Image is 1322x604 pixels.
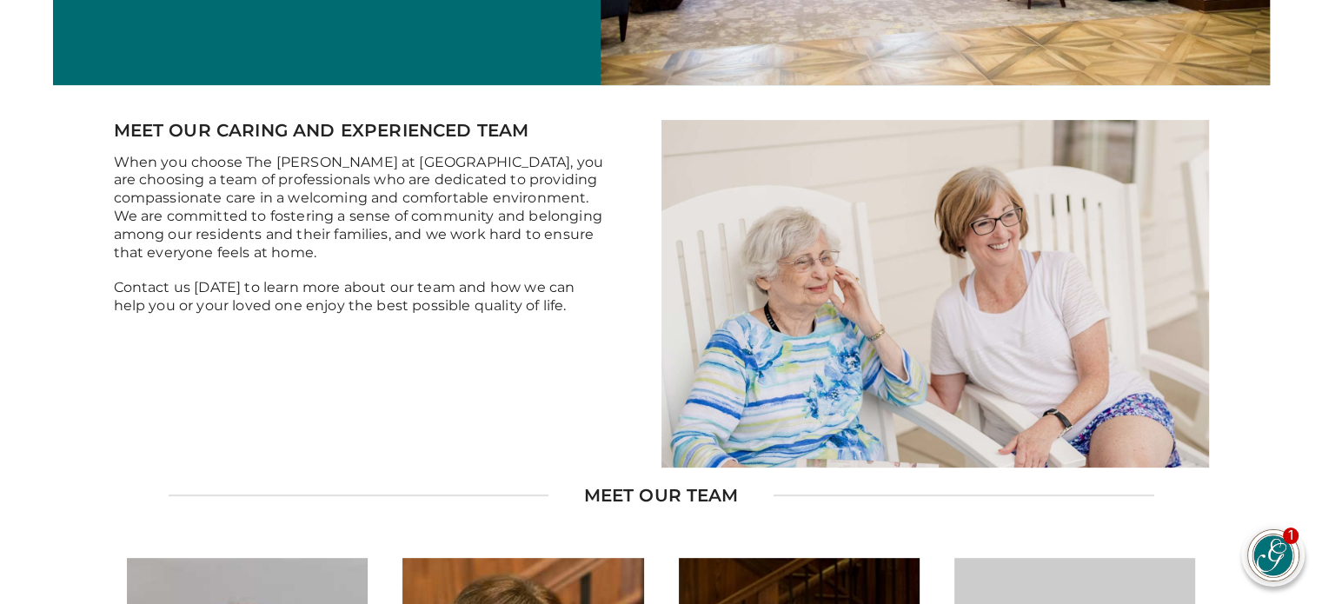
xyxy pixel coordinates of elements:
[114,279,609,315] p: Contact us [DATE] to learn more about our team and how we can help you or your loved one enjoy th...
[1248,530,1299,581] img: avatar
[114,154,609,280] p: When you choose The [PERSON_NAME] at [GEOGRAPHIC_DATA], you are choosing a team of professionals ...
[1283,528,1299,543] div: 1
[114,120,609,141] h2: Meet Our Caring and Experienced Team
[583,485,738,506] h2: Meet Our Team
